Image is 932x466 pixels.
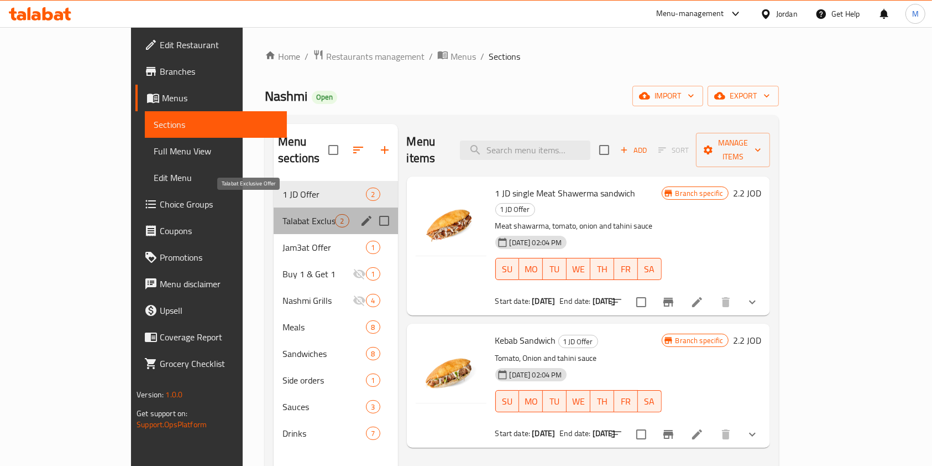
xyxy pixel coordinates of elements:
[495,332,556,349] span: Kebab Sandwich
[282,374,366,387] div: Side orders
[500,261,515,277] span: SU
[489,50,520,63] span: Sections
[559,335,598,348] span: 1 JD Offer
[137,417,207,432] a: Support.OpsPlatform
[505,370,567,380] span: [DATE] 02:04 PM
[366,402,379,412] span: 3
[366,400,380,413] div: items
[690,428,704,441] a: Edit menu item
[495,203,535,216] div: 1 JD Offer
[312,91,337,104] div: Open
[135,350,287,377] a: Grocery Checklist
[495,185,636,201] span: 1 JD single Meat Shawerma sandwich
[616,142,651,159] span: Add item
[282,400,366,413] span: Sauces
[366,375,379,386] span: 1
[495,258,520,280] button: SU
[335,214,349,227] div: items
[135,32,287,58] a: Edit Restaurant
[642,393,657,410] span: SA
[590,390,614,412] button: TH
[519,258,543,280] button: MO
[274,314,397,340] div: Meals8
[366,349,379,359] span: 8
[638,258,662,280] button: SA
[590,258,614,280] button: TH
[416,185,486,256] img: 1 JD single Meat Shawerma sandwich
[336,216,348,226] span: 2
[614,390,638,412] button: FR
[145,138,287,164] a: Full Menu View
[135,218,287,244] a: Coupons
[282,427,366,440] span: Drinks
[162,91,278,105] span: Menus
[733,333,761,348] h6: 2.2 JOD
[145,111,287,138] a: Sections
[696,133,770,167] button: Manage items
[603,289,630,315] button: sort-choices
[619,144,648,157] span: Add
[265,49,779,64] nav: breadcrumb
[571,261,586,277] span: WE
[614,258,638,280] button: FR
[160,277,278,291] span: Menu disclaimer
[671,335,728,346] span: Branch specific
[160,198,278,211] span: Choice Groups
[595,261,610,277] span: TH
[160,65,278,78] span: Branches
[366,322,379,333] span: 8
[366,269,379,279] span: 1
[671,188,728,199] span: Branch specific
[366,189,379,200] span: 2
[278,133,328,167] h2: Menu sections
[282,214,335,227] span: Talabat Exclusive Offer
[733,185,761,201] h6: 2.2 JOD
[366,294,380,307] div: items
[407,133,447,167] h2: Menu items
[282,320,366,334] span: Meals
[713,289,739,315] button: delete
[495,219,662,233] p: Meat shawarma, tomato, onion and tahini sauce
[282,294,353,307] span: Nashmi Grills
[282,347,366,360] span: Sandwiches
[160,304,278,317] span: Upsell
[274,261,397,287] div: Buy 1 & Get 11
[912,8,919,20] span: M
[366,296,379,306] span: 4
[429,50,433,63] li: /
[366,374,380,387] div: items
[366,188,380,201] div: items
[690,296,704,309] a: Edit menu item
[642,261,657,277] span: SA
[312,92,337,102] span: Open
[638,390,662,412] button: SA
[523,393,538,410] span: MO
[495,351,662,365] p: Tomato, Onion and tahini sauce
[519,390,543,412] button: MO
[655,289,682,315] button: Branch-specific-item
[305,50,308,63] li: /
[154,118,278,131] span: Sections
[353,294,366,307] svg: Inactive section
[137,406,187,421] span: Get support on:
[739,289,766,315] button: show more
[135,271,287,297] a: Menu disclaimer
[274,287,397,314] div: Nashmi Grills4
[716,89,770,103] span: export
[282,267,353,281] span: Buy 1 & Get 1
[154,144,278,158] span: Full Menu View
[326,50,425,63] span: Restaurants management
[500,393,515,410] span: SU
[274,393,397,420] div: Sauces3
[145,164,287,191] a: Edit Menu
[282,188,366,201] span: 1 JD Offer
[593,426,616,441] b: [DATE]
[567,258,590,280] button: WE
[480,50,484,63] li: /
[651,142,696,159] span: Select section first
